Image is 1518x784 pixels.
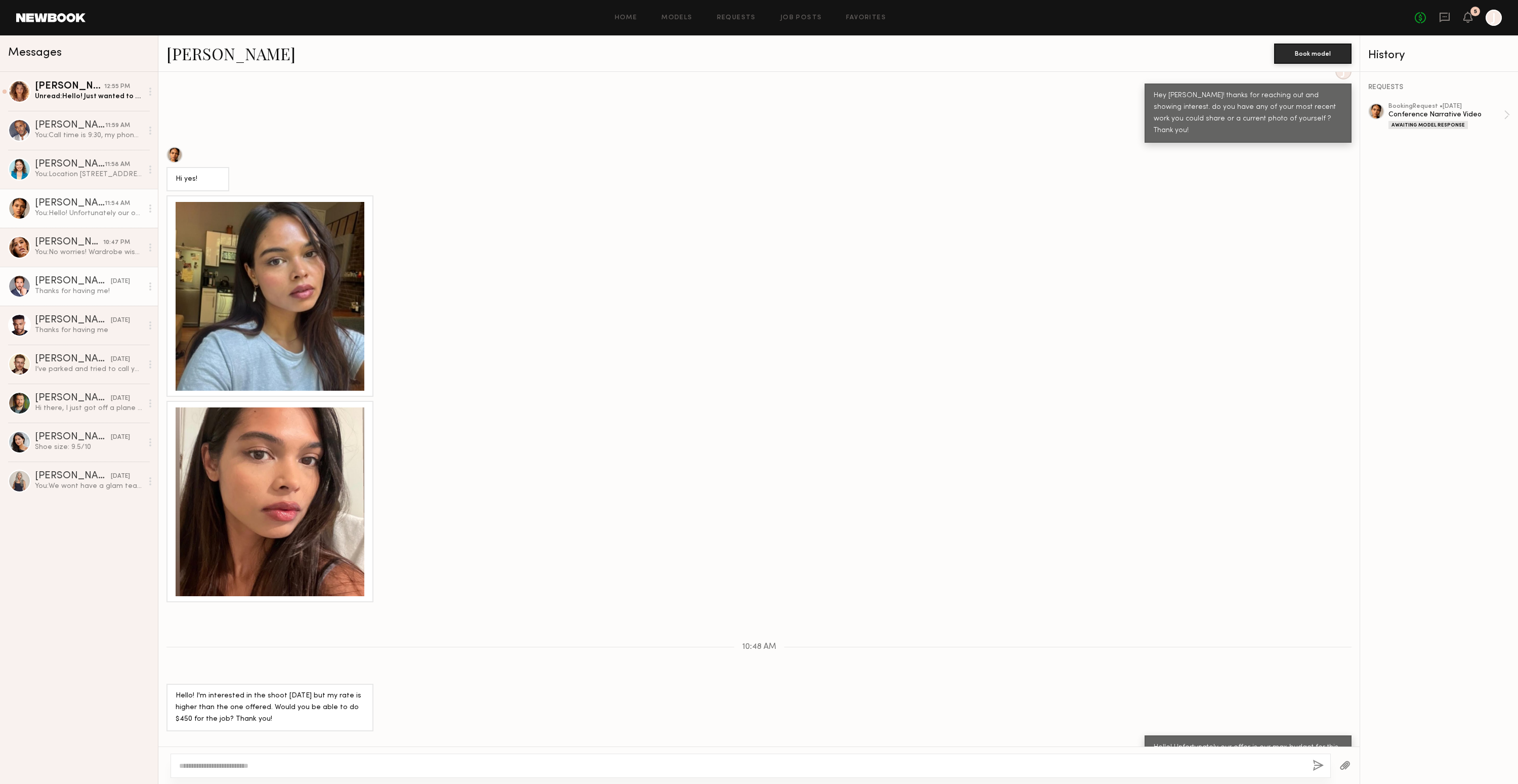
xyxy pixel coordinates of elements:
[1388,121,1468,129] div: Awaiting Model Response
[35,92,143,101] div: Unread: Hello! Just wanted to follow up on my last message.
[35,403,143,413] div: Hi there, I just got off a plane in [US_STATE]. I am SO sorry but I had to come up here unexpecte...
[103,238,130,247] div: 10:47 PM
[176,690,364,725] div: Hello! I'm interested in the shoot [DATE] but my rate is higher than the one offered. Would you b...
[1368,50,1510,61] div: History
[846,15,886,21] a: Favorites
[111,316,130,325] div: [DATE]
[35,432,111,442] div: [PERSON_NAME]
[35,209,143,218] div: You: Hello! Unfortunately our offer is our max budget for this role.
[105,121,130,131] div: 11:59 AM
[105,199,130,209] div: 11:54 AM
[176,174,220,185] div: Hi yes!
[717,15,756,21] a: Requests
[35,471,111,481] div: [PERSON_NAME]
[35,364,143,374] div: I’ve parked and tried to call you. Where do I enter the structure to meet you?
[35,159,105,170] div: [PERSON_NAME]
[1388,103,1504,110] div: booking Request • [DATE]
[111,277,130,286] div: [DATE]
[35,325,143,335] div: Thanks for having me
[111,433,130,442] div: [DATE]
[35,170,143,179] div: You: Location [STREET_ADDRESS][PERSON_NAME]
[35,276,111,286] div: [PERSON_NAME]
[166,43,296,64] a: [PERSON_NAME]
[35,393,111,403] div: [PERSON_NAME]
[35,120,105,131] div: [PERSON_NAME]
[1154,90,1342,137] div: Hey [PERSON_NAME]! thanks for reaching out and showing interest. do you have any of your most rec...
[661,15,692,21] a: Models
[1274,44,1352,64] button: Book model
[104,82,130,92] div: 12:55 PM
[35,237,103,247] div: [PERSON_NAME]
[1274,49,1352,57] a: Book model
[1154,742,1342,765] div: Hello! Unfortunately our offer is our max budget for this role.
[742,643,776,651] span: 10:48 AM
[111,472,130,481] div: [DATE]
[1388,103,1510,129] a: bookingRequest •[DATE]Conference Narrative VideoAwaiting Model Response
[780,15,822,21] a: Job Posts
[35,286,143,296] div: Thanks for having me!
[35,198,105,209] div: [PERSON_NAME]
[8,47,62,59] span: Messages
[111,355,130,364] div: [DATE]
[35,247,143,257] div: You: No worries! Wardrobe wise what options do you have for athletic wear? Feel free to text me f...
[615,15,638,21] a: Home
[35,354,111,364] div: [PERSON_NAME]
[1388,110,1504,119] div: Conference Narrative Video
[35,131,143,140] div: You: Call time is 9:30, my phone number is [PHONE_NUMBER]
[105,160,130,170] div: 11:58 AM
[35,442,143,452] div: Shoe size: 9.5/10
[111,394,130,403] div: [DATE]
[1486,10,1502,26] a: J
[1368,84,1510,91] div: REQUESTS
[35,481,143,491] div: You: We wont have a glam team on site for this one, but we will have someone for touch ups
[35,81,104,92] div: [PERSON_NAME]
[35,315,111,325] div: [PERSON_NAME]
[1474,9,1477,15] div: 5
